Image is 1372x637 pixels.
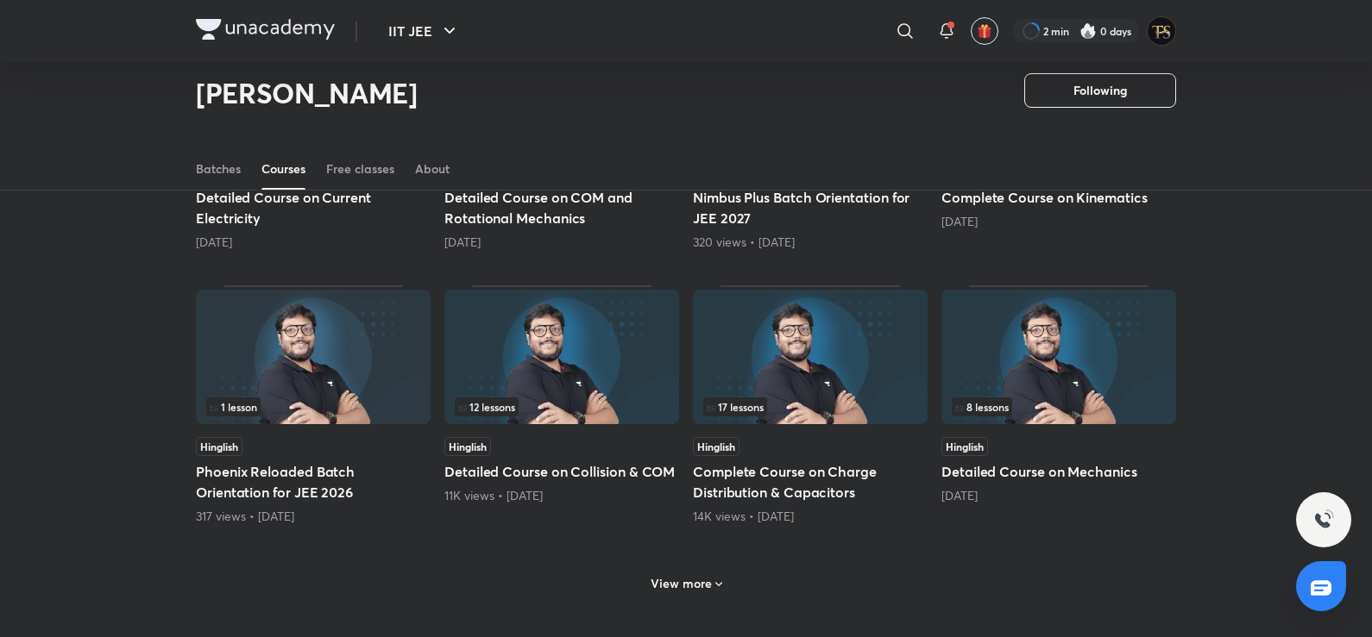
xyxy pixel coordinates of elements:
div: Batches [196,160,241,178]
div: left [206,397,420,416]
button: IIT JEE [378,14,470,48]
div: infosection [703,397,917,416]
div: infosection [206,397,420,416]
span: Hinglish [693,437,739,456]
h2: [PERSON_NAME] [196,76,418,110]
div: 28 days ago [444,234,679,251]
h5: Complete Course on Kinematics [941,187,1176,208]
h5: Detailed Course on Current Electricity [196,187,431,228]
span: 12 lessons [458,402,515,412]
div: 1 month ago [941,213,1176,230]
h5: Detailed Course on COM and Rotational Mechanics [444,187,679,228]
img: Company Logo [196,19,335,40]
h5: Phoenix Reloaded Batch Orientation for JEE 2026 [196,461,431,503]
span: Hinglish [444,437,491,456]
div: infocontainer [206,397,420,416]
div: 11K views • 1 month ago [444,487,679,504]
button: avatar [971,17,998,45]
img: streak [1079,22,1097,40]
span: 17 lessons [707,402,764,412]
div: 18 days ago [196,234,431,251]
img: Thumbnail [693,290,928,424]
h6: View more [651,575,712,592]
div: infocontainer [952,397,1166,416]
a: Courses [261,148,305,190]
a: Free classes [326,148,394,190]
div: 317 views • 1 month ago [196,508,431,525]
div: Complete Course on Charge Distribution & Capacitors [693,285,928,525]
img: Thumbnail [196,290,431,424]
a: About [415,148,450,190]
span: 1 lesson [210,402,257,412]
div: infocontainer [703,397,917,416]
h5: Complete Course on Charge Distribution & Capacitors [693,461,928,503]
div: 14K views • 2 months ago [693,508,928,525]
div: Detailed Course on Mechanics [941,285,1176,525]
h5: Detailed Course on Mechanics [941,461,1176,482]
a: Batches [196,148,241,190]
div: infocontainer [455,397,669,416]
div: 2 months ago [941,487,1176,504]
div: Detailed Course on Collision & COM [444,285,679,525]
button: Following [1024,73,1176,108]
h5: Nimbus Plus Batch Orientation for JEE 2027 [693,187,928,228]
div: Phoenix Reloaded Batch Orientation for JEE 2026 [196,285,431,525]
span: 8 lessons [955,402,1009,412]
span: Following [1073,82,1127,99]
img: ttu [1313,509,1334,530]
a: Company Logo [196,19,335,44]
h5: Detailed Course on Collision & COM [444,461,679,482]
div: About [415,160,450,178]
div: left [703,397,917,416]
img: avatar [977,23,992,39]
div: 320 views • 1 month ago [693,234,928,251]
div: left [455,397,669,416]
div: infosection [952,397,1166,416]
img: Tanishq Sahu [1147,16,1176,46]
span: Hinglish [196,437,242,456]
div: Courses [261,160,305,178]
span: Hinglish [941,437,988,456]
div: left [952,397,1166,416]
img: Thumbnail [444,290,679,424]
img: Thumbnail [941,290,1176,424]
div: Free classes [326,160,394,178]
div: infosection [455,397,669,416]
